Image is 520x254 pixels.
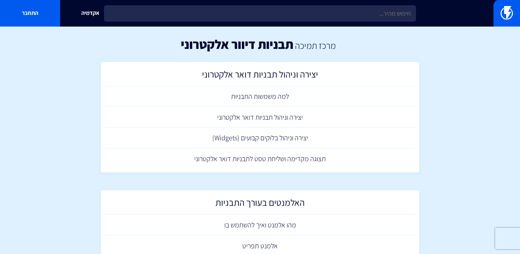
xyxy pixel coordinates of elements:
a: תצוגה מקדימה ושליחת טסט לתבניות דואר אלקטרוני [104,148,416,169]
a: יצירה וניהול תבניות דואר אלקטרוני [104,107,416,128]
a: מהו אלמנט ואיך להשתמש בו [104,215,416,236]
a: מרכז תמיכה [295,39,336,51]
h2: האלמנטים בעורך התבניות [108,197,412,211]
a: למה משמשות התבניות [104,86,416,107]
a: יצירה וניהול תבניות דואר אלקטרוני [104,66,416,86]
a: האלמנטים בעורך התבניות [104,194,416,215]
h2: יצירה וניהול תבניות דואר אלקטרוני [108,69,412,83]
h1: תבניות דיוור אלקטרוני [181,37,293,51]
a: יצירה וניהול בלוקים קבועים (Widgets) [104,128,416,148]
input: חיפוש מהיר... [104,5,416,22]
